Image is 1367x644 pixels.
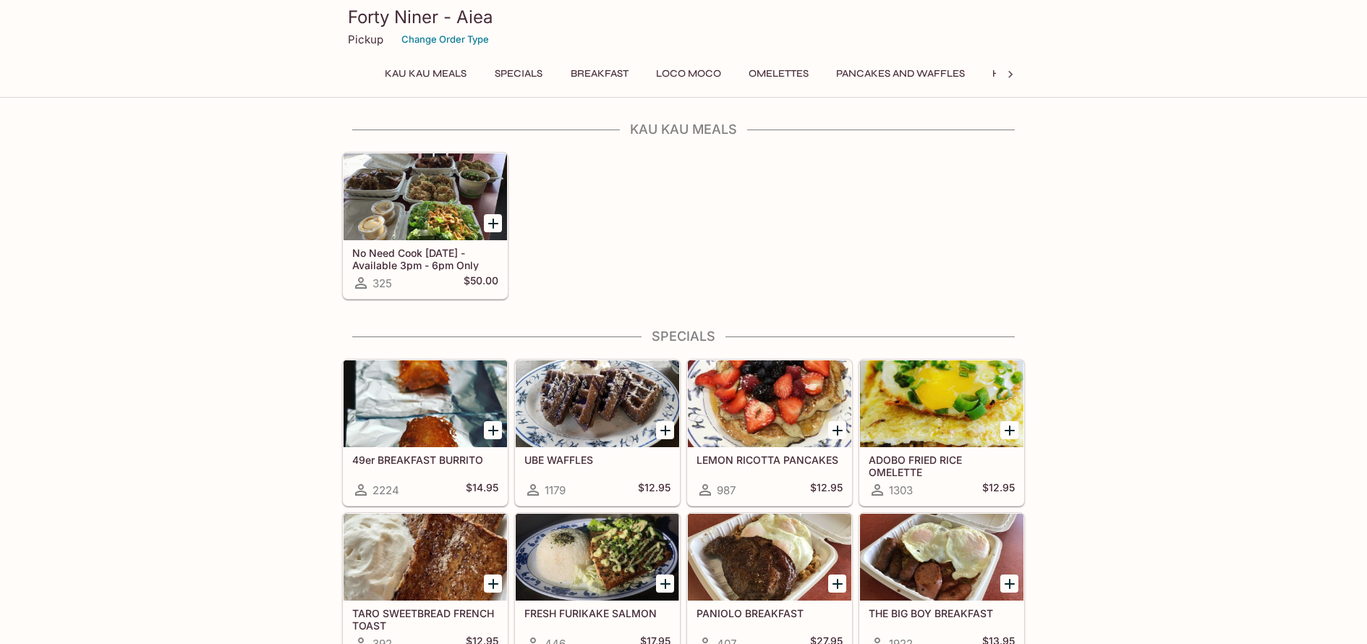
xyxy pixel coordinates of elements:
[688,360,851,447] div: LEMON RICOTTA PANCAKES
[344,514,507,601] div: TARO SWEETBREAD FRENCH TOAST
[352,247,498,271] h5: No Need Cook [DATE] - Available 3pm - 6pm Only
[563,64,636,84] button: Breakfast
[859,360,1024,506] a: ADOBO FRIED RICE OMELETTE1303$12.95
[688,514,851,601] div: PANIOLO BREAKFAST
[352,607,498,631] h5: TARO SWEETBREAD FRENCH TOAST
[697,454,843,466] h5: LEMON RICOTTA PANCAKES
[516,360,679,447] div: UBE WAFFLES
[372,483,399,497] span: 2224
[741,64,817,84] button: Omelettes
[515,360,680,506] a: UBE WAFFLES1179$12.95
[860,514,1023,601] div: THE BIG BOY BREAKFAST
[516,514,679,601] div: FRESH FURIKAKE SALMON
[869,607,1015,619] h5: THE BIG BOY BREAKFAST
[348,33,383,46] p: Pickup
[343,153,508,299] a: No Need Cook [DATE] - Available 3pm - 6pm Only325$50.00
[524,607,670,619] h5: FRESH FURIKAKE SALMON
[524,454,670,466] h5: UBE WAFFLES
[828,64,973,84] button: Pancakes and Waffles
[545,483,566,497] span: 1179
[687,360,852,506] a: LEMON RICOTTA PANCAKES987$12.95
[342,122,1025,137] h4: Kau Kau Meals
[372,276,392,290] span: 325
[343,360,508,506] a: 49er BREAKFAST BURRITO2224$14.95
[656,575,674,593] button: Add FRESH FURIKAKE SALMON
[344,153,507,240] div: No Need Cook Today - Available 3pm - 6pm Only
[656,421,674,439] button: Add UBE WAFFLES
[717,483,736,497] span: 987
[342,329,1025,344] h4: Specials
[348,6,1019,28] h3: Forty Niner - Aiea
[1000,421,1018,439] button: Add ADOBO FRIED RICE OMELETTE
[377,64,474,84] button: Kau Kau Meals
[484,575,502,593] button: Add TARO SWEETBREAD FRENCH TOAST
[810,481,843,499] h5: $12.95
[828,421,846,439] button: Add LEMON RICOTTA PANCAKES
[486,64,551,84] button: Specials
[638,481,670,499] h5: $12.95
[484,421,502,439] button: Add 49er BREAKFAST BURRITO
[869,454,1015,478] h5: ADOBO FRIED RICE OMELETTE
[466,481,498,499] h5: $14.95
[1000,575,1018,593] button: Add THE BIG BOY BREAKFAST
[828,575,846,593] button: Add PANIOLO BREAKFAST
[484,214,502,232] button: Add No Need Cook Today - Available 3pm - 6pm Only
[982,481,1015,499] h5: $12.95
[697,607,843,619] h5: PANIOLO BREAKFAST
[860,360,1023,447] div: ADOBO FRIED RICE OMELETTE
[648,64,729,84] button: Loco Moco
[464,274,498,292] h5: $50.00
[395,28,495,51] button: Change Order Type
[889,483,913,497] span: 1303
[352,454,498,466] h5: 49er BREAKFAST BURRITO
[344,360,507,447] div: 49er BREAKFAST BURRITO
[984,64,1163,84] button: Hawaiian Style French Toast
